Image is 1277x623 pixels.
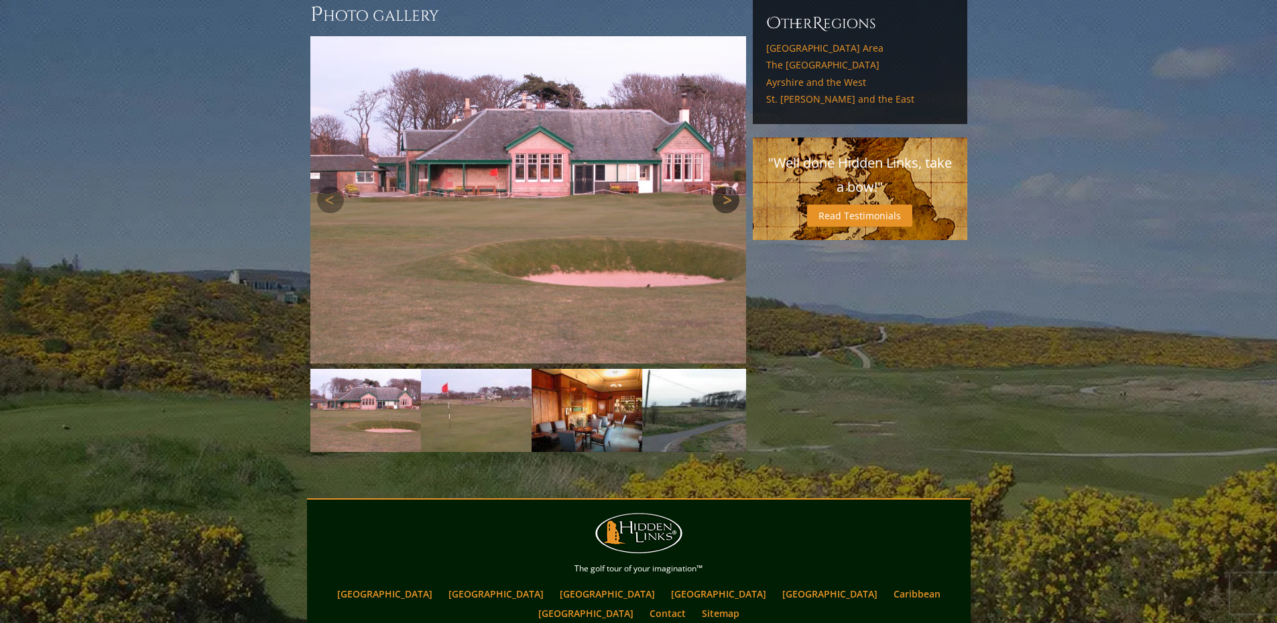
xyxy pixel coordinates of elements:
[317,186,344,213] a: Previous
[553,584,662,604] a: [GEOGRAPHIC_DATA]
[887,584,947,604] a: Caribbean
[776,584,884,604] a: [GEOGRAPHIC_DATA]
[766,76,954,89] a: Ayrshire and the West
[766,59,954,71] a: The [GEOGRAPHIC_DATA]
[766,13,954,34] h6: ther egions
[766,42,954,54] a: [GEOGRAPHIC_DATA] Area
[713,186,739,213] a: Next
[766,13,781,34] span: O
[695,604,746,623] a: Sitemap
[310,561,967,576] p: The golf tour of your imagination™
[812,13,823,34] span: R
[330,584,439,604] a: [GEOGRAPHIC_DATA]
[532,604,640,623] a: [GEOGRAPHIC_DATA]
[643,604,692,623] a: Contact
[310,1,746,28] h3: Photo Gallery
[766,151,954,199] p: "Well done Hidden Links, take a bow!"
[442,584,550,604] a: [GEOGRAPHIC_DATA]
[664,584,773,604] a: [GEOGRAPHIC_DATA]
[766,93,954,105] a: St. [PERSON_NAME] and the East
[807,205,912,227] a: Read Testimonials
